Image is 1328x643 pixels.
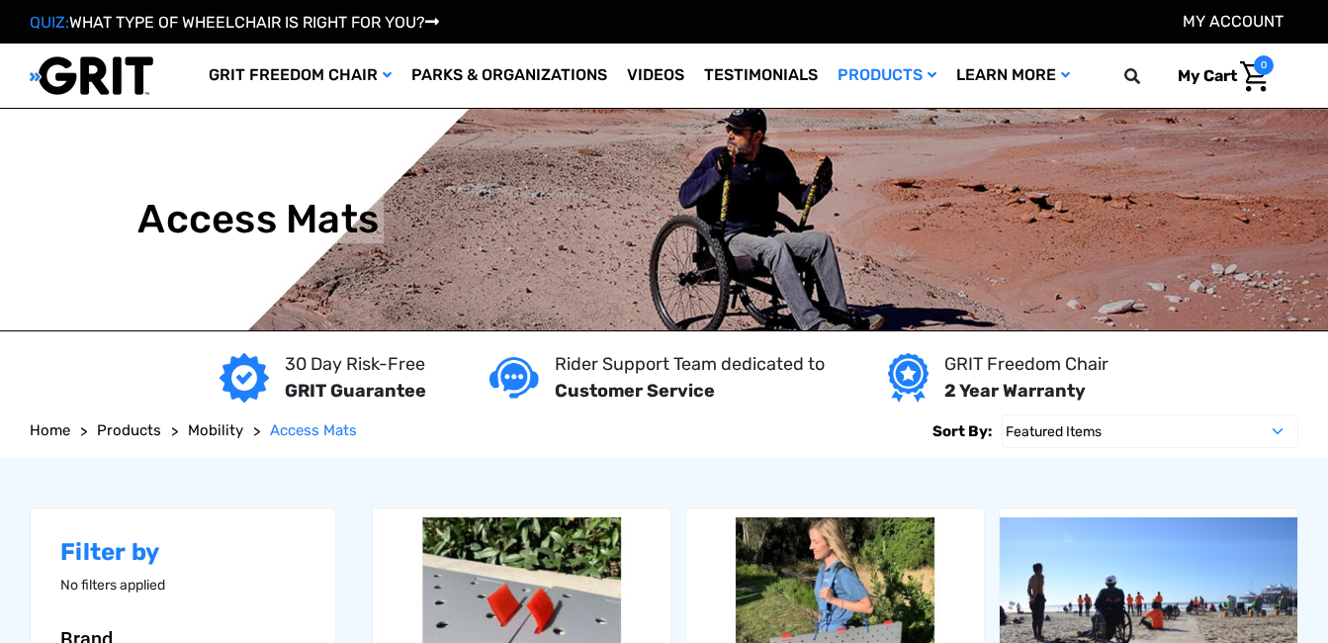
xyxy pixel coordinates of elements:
span: Products [97,421,161,439]
input: Search [1133,55,1163,97]
strong: Customer Service [555,380,715,402]
a: Parks & Organizations [401,44,617,108]
img: GRIT Guarantee [220,353,269,403]
p: GRIT Freedom Chair [944,351,1108,378]
a: Learn More [946,44,1080,108]
span: 0 [1254,55,1274,75]
a: Cart with 0 items [1163,55,1274,97]
a: Mobility [188,419,243,442]
a: Testimonials [694,44,828,108]
span: Access Mats [270,421,357,439]
img: Cart [1240,61,1269,92]
strong: GRIT Guarantee [285,380,426,402]
img: Year warranty [888,353,929,403]
a: GRIT Freedom Chair [199,44,401,108]
span: Home [30,421,70,439]
a: Access Mats [270,419,357,442]
a: Account [1183,12,1284,31]
p: Rider Support Team dedicated to [555,351,825,378]
span: QUIZ: [30,13,69,32]
p: 30 Day Risk-Free [285,351,426,378]
a: Products [97,419,161,442]
h2: Filter by [60,538,306,567]
a: Videos [617,44,694,108]
img: GRIT All-Terrain Wheelchair and Mobility Equipment [30,55,153,96]
p: No filters applied [60,575,306,596]
span: Mobility [188,421,243,439]
strong: 2 Year Warranty [944,380,1086,402]
a: QUIZ:WHAT TYPE OF WHEELCHAIR IS RIGHT FOR YOU? [30,13,439,32]
label: Sort By: [932,414,992,448]
h1: Access Mats [137,196,379,243]
a: Home [30,419,70,442]
span: My Cart [1178,66,1237,85]
img: Customer service [489,357,539,398]
a: Products [828,44,946,108]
